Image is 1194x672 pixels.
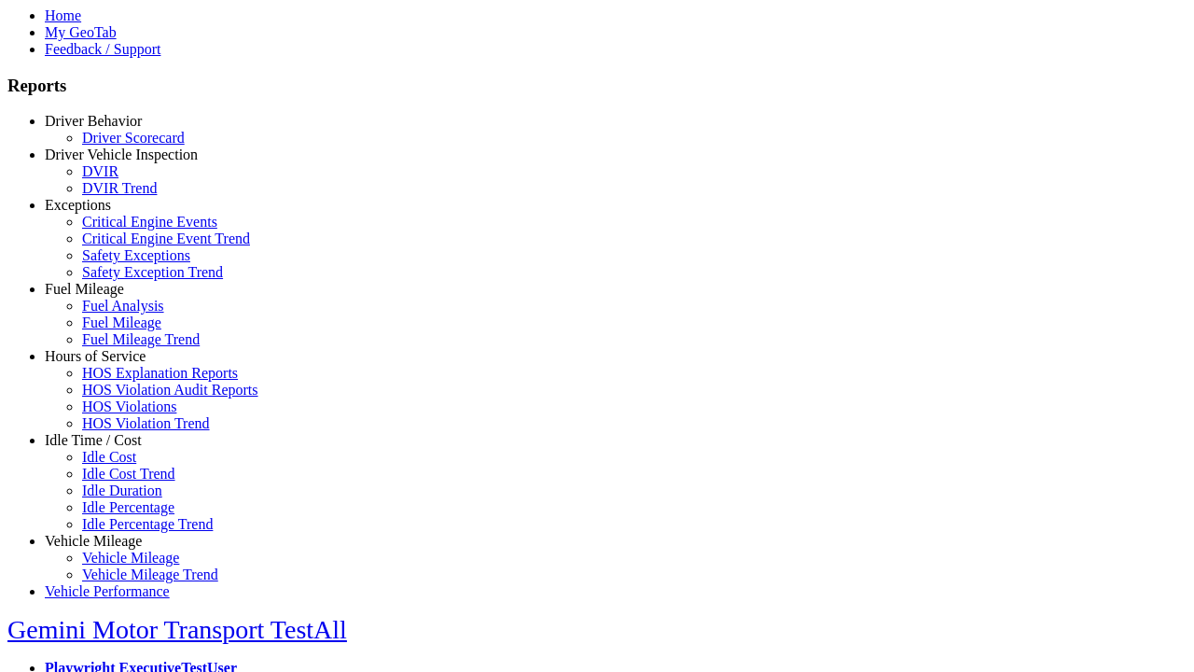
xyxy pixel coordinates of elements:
a: Driver Scorecard [82,130,185,146]
a: Safety Exceptions [82,247,190,263]
a: Idle Time / Cost [45,432,142,448]
a: Fuel Mileage [45,281,124,297]
a: HOS Violation Trend [82,415,210,431]
a: HOS Violations [82,399,176,414]
a: Fuel Analysis [82,298,164,314]
a: Critical Engine Events [82,214,217,230]
a: Vehicle Mileage [82,550,179,566]
a: Vehicle Mileage [45,533,142,549]
a: Safety Exception Trend [82,264,223,280]
a: Home [45,7,81,23]
a: Idle Percentage Trend [82,516,213,532]
a: Idle Percentage [82,499,174,515]
a: HOS Violation Audit Reports [82,382,258,398]
a: Hours of Service [45,348,146,364]
a: DVIR [82,163,118,179]
a: Vehicle Performance [45,583,170,599]
a: My GeoTab [45,24,117,40]
a: Feedback / Support [45,41,160,57]
a: Fuel Mileage Trend [82,331,200,347]
a: Idle Cost Trend [82,466,175,482]
a: Vehicle Mileage Trend [82,567,218,582]
h3: Reports [7,76,1187,96]
a: DVIR Trend [82,180,157,196]
a: Exceptions [45,197,111,213]
a: Critical Engine Event Trend [82,231,250,246]
a: HOS Explanation Reports [82,365,238,381]
a: Driver Vehicle Inspection [45,147,198,162]
a: Idle Duration [82,483,162,498]
a: Driver Behavior [45,113,142,129]
a: Fuel Mileage [82,315,161,330]
a: Idle Cost [82,449,136,465]
a: Gemini Motor Transport TestAll [7,615,347,644]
